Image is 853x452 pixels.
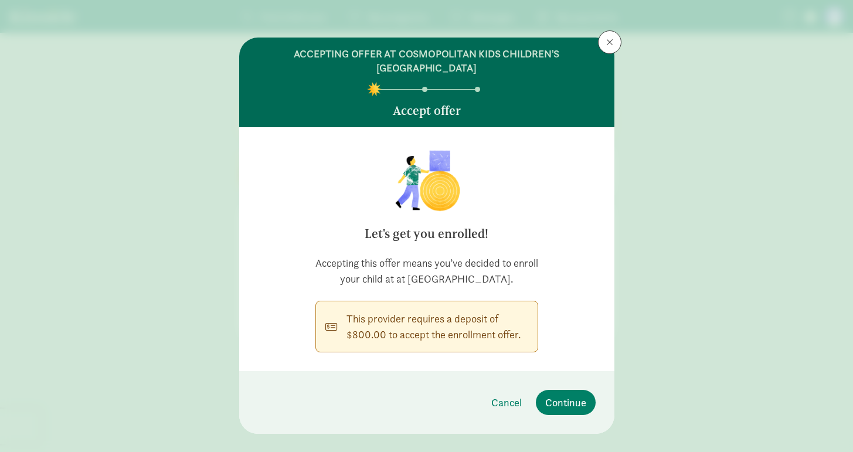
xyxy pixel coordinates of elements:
span: Continue [545,395,586,410]
h5: Accept offer [393,104,461,118]
h5: Let's get you enrolled! [315,227,538,241]
button: Continue [536,390,596,415]
span: Cancel [491,395,522,410]
div: This provider requires a deposit of $800.00 to accept the enrollment offer. [346,311,528,342]
h6: ACCEPTING OFFER AT COSMOPOLITAN KIDS CHILDREN'S [GEOGRAPHIC_DATA] [258,47,596,75]
button: Cancel [482,390,531,415]
div: Accepting this offer means you’ve decided to enroll your child at at [GEOGRAPHIC_DATA]. [315,255,538,287]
